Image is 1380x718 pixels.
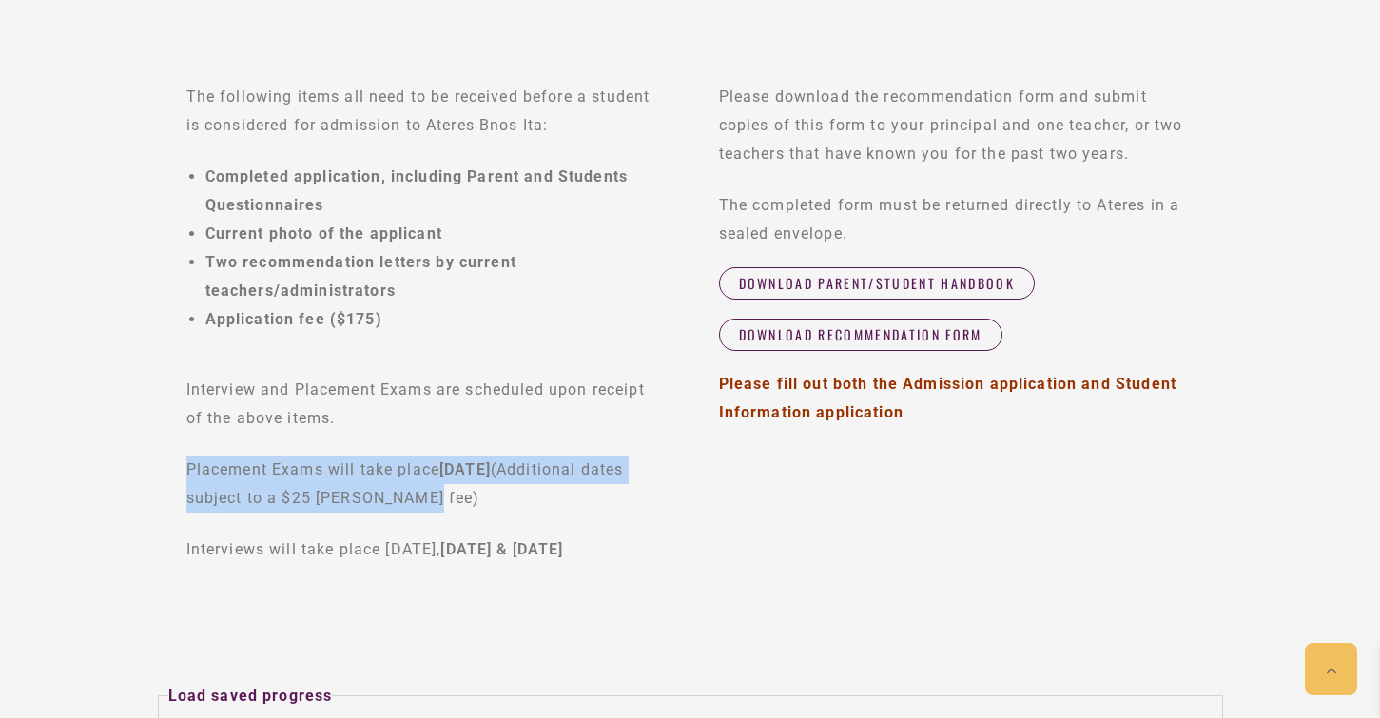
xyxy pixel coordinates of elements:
[719,191,1195,248] p: The completed form must be returned directly to Ateres in a sealed envelope.
[719,319,1002,351] a: Download Recommendation Form
[186,87,651,134] span: The following items all need to be received before a student is considered for admission to Atere...
[186,460,624,507] span: (Additional dates subject to a $25 [PERSON_NAME] fee)
[439,460,491,478] b: [DATE]
[739,275,1016,292] span: Download Parent/Student Handbook
[186,540,441,558] span: Interviews will take place [DATE],
[205,167,629,214] strong: Completed application, including Parent and Students Questionnaires
[205,253,516,300] strong: Two recommendation letters by current teachers/administrators
[440,540,563,558] b: [DATE] & [DATE]
[739,326,982,343] span: Download Recommendation Form
[186,460,440,478] span: Placement Exams will take place
[719,83,1195,168] p: Please download the recommendation form and submit copies of this form to your principal and one ...
[719,375,1176,421] span: Please fill out both the Admission application and Student Information application
[186,380,645,427] span: Interview and Placement Exams are scheduled upon receipt of the above items.
[168,682,333,710] legend: Load saved progress
[719,267,1036,300] a: Download Parent/Student Handbook
[205,224,442,243] strong: Current photo of the applicant
[205,310,382,328] strong: Application fee ($175)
